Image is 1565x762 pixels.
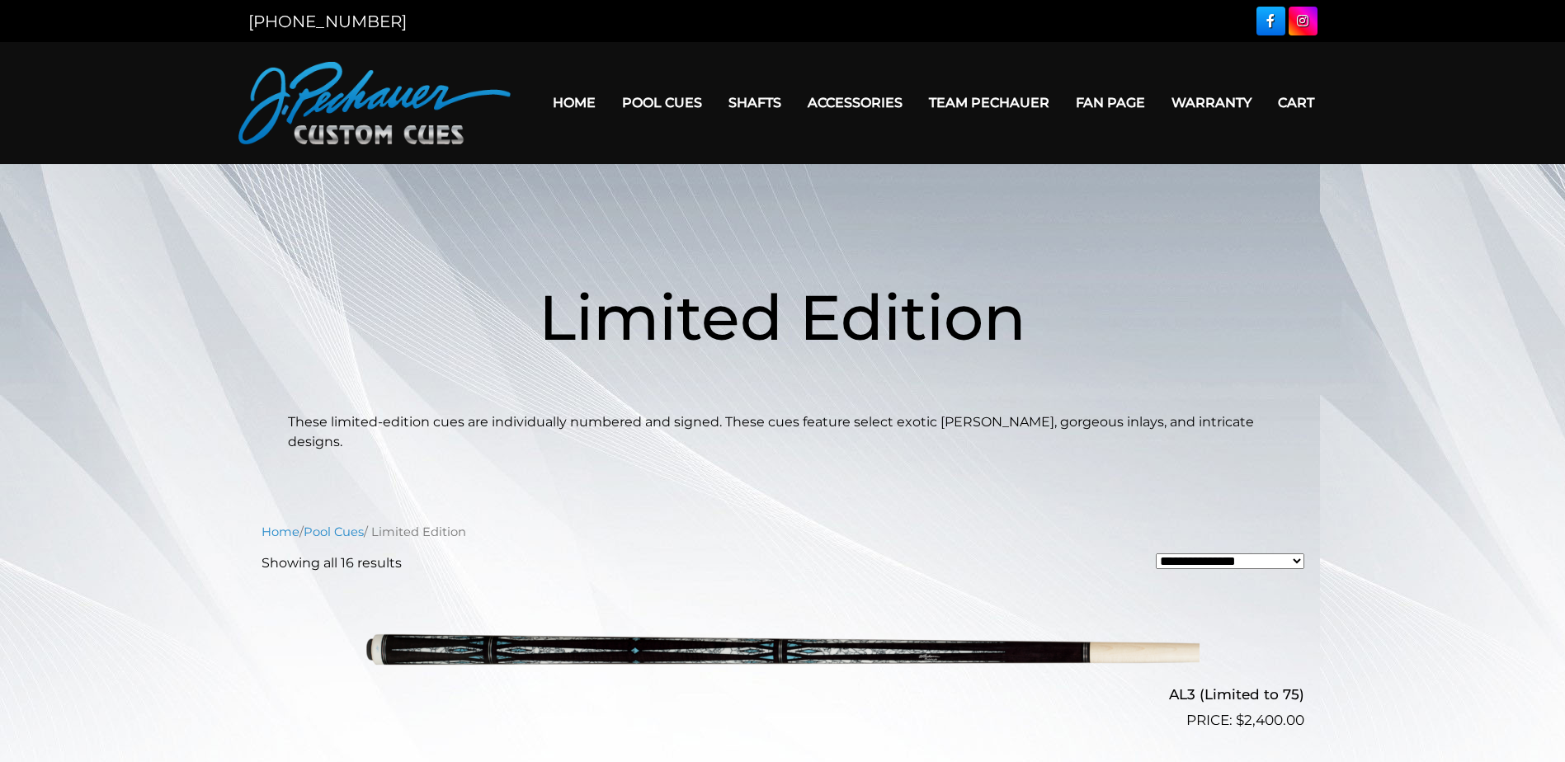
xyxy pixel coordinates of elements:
a: Pool Cues [304,524,364,539]
a: Pool Cues [609,82,715,124]
a: [PHONE_NUMBER] [248,12,407,31]
select: Shop order [1156,553,1304,569]
span: $ [1236,712,1244,728]
a: Fan Page [1063,82,1158,124]
a: Home [262,524,299,539]
a: Cart [1265,82,1327,124]
bdi: 2,400.00 [1236,712,1304,728]
nav: Breadcrumb [262,523,1304,541]
a: Warranty [1158,82,1265,124]
h2: AL3 (Limited to 75) [262,680,1304,710]
p: These limited-edition cues are individually numbered and signed. These cues feature select exotic... [288,412,1278,452]
a: Accessories [794,82,916,124]
a: Shafts [715,82,794,124]
span: Limited Edition [539,279,1026,355]
a: Home [540,82,609,124]
a: Team Pechauer [916,82,1063,124]
img: Pechauer Custom Cues [238,62,511,144]
img: AL3 (Limited to 75) [366,586,1200,725]
a: AL3 (Limited to 75) $2,400.00 [262,586,1304,731]
p: Showing all 16 results [262,553,402,573]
